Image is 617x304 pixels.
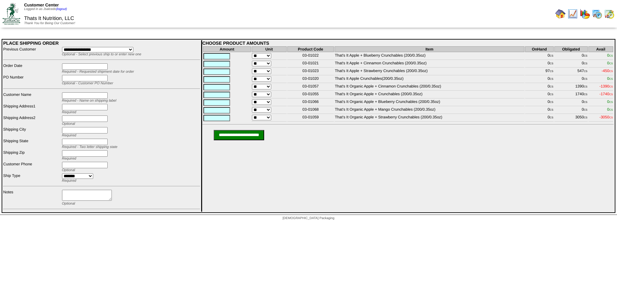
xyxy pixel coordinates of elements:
[554,76,588,83] td: 0
[554,53,588,60] td: 0
[607,61,613,65] span: 0
[550,108,553,111] span: CS
[609,78,613,80] span: CS
[3,161,61,172] td: Customer Phone
[525,107,554,114] td: 0
[3,63,61,74] td: Order Date
[554,107,588,114] td: 0
[525,84,554,91] td: 0
[554,68,588,75] td: 547
[287,84,334,91] td: 03-01057
[554,91,588,98] td: 1740
[609,101,613,104] span: CS
[554,99,588,106] td: 0
[335,115,524,122] td: That’s It Organic Apple + Strawberry Crunchables (200/0.35oz)
[584,93,587,96] span: CS
[335,53,524,60] td: That's It Apple + Blueberry Crunchables (200/0.35oz)
[599,115,613,119] span: -3050
[609,108,613,111] span: CS
[580,9,590,19] img: graph.gif
[602,69,613,73] span: -450
[62,81,113,85] span: Optional - Customer PO Number
[3,41,200,46] div: PLACE SHIPPING ORDER
[282,216,334,220] span: [DEMOGRAPHIC_DATA] Packaging
[287,46,334,52] th: Product Code
[555,9,566,19] img: home.gif
[609,93,613,96] span: CS
[609,54,613,57] span: CS
[252,46,287,52] th: Unit
[287,91,334,98] td: 03-01055
[3,150,61,161] td: Shipping Zip
[287,107,334,114] td: 03-01068
[584,54,587,57] span: CS
[584,101,587,104] span: CS
[550,54,553,57] span: CS
[335,60,524,68] td: That's It Apple + Cinnamon Crunchables (200/0.35oz)
[568,9,578,19] img: line_graph.gif
[24,7,67,11] span: Logged in as Jsalcedo
[62,179,76,183] span: Required
[3,173,61,183] td: Ship Type
[3,127,61,138] td: Shipping City
[287,99,334,106] td: 03-01066
[287,53,334,60] td: 03-01022
[609,62,613,65] span: CS
[599,92,613,96] span: -1740
[3,92,61,103] td: Customer Name
[287,115,334,122] td: 03-01059
[550,116,553,119] span: CS
[24,22,75,25] span: Thank You for Being Our Customer!
[550,78,553,80] span: CS
[550,70,553,73] span: CS
[56,7,67,11] a: (logout)
[609,116,613,119] span: CS
[607,99,613,104] span: 0
[584,78,587,80] span: CS
[24,3,59,7] span: Customer Center
[525,68,554,75] td: 97
[550,101,553,104] span: CS
[62,145,118,149] span: Required - Two letter shipping state
[554,84,588,91] td: 1390
[3,138,61,149] td: Shipping State
[3,189,61,206] td: Notes
[335,68,524,75] td: That's It Apple + Strawberry Crunchables (200/0.35oz)
[335,84,524,91] td: That's It Organic Apple + Cinnamon Crunchables (200/0.35oz)
[287,60,334,68] td: 03-01021
[599,84,613,88] span: -1390
[609,70,613,73] span: CS
[550,93,553,96] span: CS
[202,41,614,46] div: CHOOSE PRODUCT AMOUNTS
[335,91,524,98] td: That's It Organic Apple + Crunchables (200/0.35oz)
[62,110,76,114] span: Required
[554,46,588,52] th: Obligated
[609,85,613,88] span: CS
[62,202,75,206] span: Optional
[3,75,61,86] td: PO Number
[607,53,613,58] span: 0
[525,115,554,122] td: 0
[62,157,76,161] span: Required
[335,99,524,106] td: That’s It Organic Apple + Blueberry Crunchables (200/0.35oz)
[62,122,75,126] span: Optional
[203,46,251,52] th: Amount
[24,16,74,21] span: Thats It Nutrition, LLC
[550,62,553,65] span: CS
[525,46,554,52] th: OnHand
[584,62,587,65] span: CS
[335,76,524,83] td: That's It Apple Crunchables(200/0.35oz)
[3,104,61,115] td: Shipping Address1
[62,168,75,172] span: Optional
[62,99,116,103] span: Required - Name on shipping label
[3,3,20,24] img: ZoRoCo_Logo(Green%26Foil)%20jpg.webp
[584,70,587,73] span: CS
[607,76,613,81] span: 0
[3,47,61,57] td: Previous Customer
[287,68,334,75] td: 03-01023
[584,108,587,111] span: CS
[550,85,553,88] span: CS
[604,9,614,19] img: calendarinout.gif
[607,107,613,112] span: 0
[592,9,602,19] img: calendarprod.gif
